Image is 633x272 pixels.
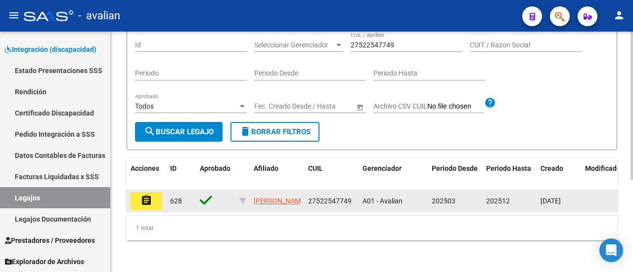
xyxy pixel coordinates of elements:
datatable-header-cell: CUIL [304,158,359,191]
span: Creado [541,164,563,172]
span: 202503 [432,197,455,205]
span: 628 [170,197,182,205]
datatable-header-cell: Creado [537,158,581,191]
datatable-header-cell: Afiliado [250,158,304,191]
div: Open Intercom Messenger [599,238,623,262]
button: Buscar Legajo [135,122,223,142]
span: 27522547749 [308,197,352,205]
datatable-header-cell: ID [166,158,196,191]
span: Explorador de Archivos [5,256,84,267]
span: Buscar Legajo [144,127,214,136]
span: A01 - Avalian [362,197,403,205]
mat-icon: delete [239,125,251,137]
span: Archivo CSV CUIL [373,102,427,110]
mat-icon: menu [8,9,20,21]
mat-icon: assignment [140,194,152,206]
span: Prestadores / Proveedores [5,235,95,246]
mat-icon: person [613,9,625,21]
datatable-header-cell: Periodo Hasta [482,158,537,191]
span: [DATE] [541,197,561,205]
datatable-header-cell: Aprobado [196,158,235,191]
button: Borrar Filtros [230,122,319,142]
span: Gerenciador [362,164,402,172]
span: 202512 [486,197,510,205]
span: [PERSON_NAME] [254,197,307,205]
datatable-header-cell: Acciones [127,158,166,191]
div: 1 total [127,216,617,240]
span: Periodo Hasta [486,164,531,172]
span: ID [170,164,177,172]
input: Archivo CSV CUIL [427,102,484,111]
span: CUIL [308,164,323,172]
span: Seleccionar Gerenciador [254,41,334,49]
span: Afiliado [254,164,278,172]
span: Integración (discapacidad) [5,44,96,55]
span: - avalian [78,5,120,27]
span: Acciones [131,164,159,172]
input: Fecha inicio [254,102,290,111]
datatable-header-cell: Periodo Desde [428,158,482,191]
span: Borrar Filtros [239,127,311,136]
datatable-header-cell: Modificado [581,158,626,191]
span: Todos [135,102,154,110]
input: Fecha fin [299,102,347,111]
mat-icon: search [144,125,156,137]
button: Open calendar [355,102,365,112]
span: Modificado [585,164,621,172]
mat-icon: help [484,97,496,109]
span: Periodo Desde [432,164,478,172]
datatable-header-cell: Gerenciador [359,158,428,191]
span: Aprobado [200,164,230,172]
